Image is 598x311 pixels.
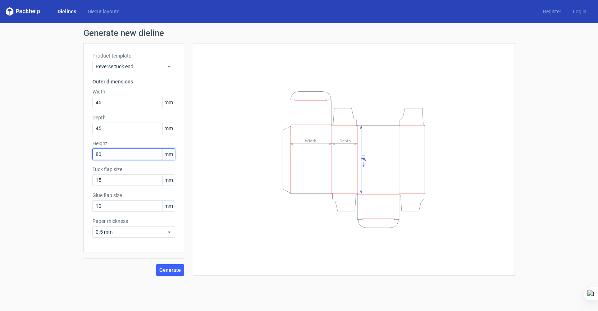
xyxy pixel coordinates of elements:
[96,228,166,235] span: 0.5 mm
[52,8,82,15] a: Dielines
[162,97,175,108] span: mm
[339,138,351,143] tspan: Depth
[92,192,175,199] label: Glue flap size
[156,264,184,276] button: Generate
[162,123,175,134] span: mm
[159,267,181,273] span: Generate
[83,29,515,37] h1: Generate new dieline
[162,149,175,160] span: mm
[92,166,175,173] label: Tuck flap size
[92,78,175,85] h3: Outer dimensions
[305,138,316,143] tspan: Width
[82,8,125,15] a: Diecut layouts
[92,140,175,147] label: Height
[96,63,166,70] span: Reverse tuck end
[92,88,175,95] label: Width
[92,114,175,121] label: Depth
[92,218,175,225] label: Paper thickness
[567,8,592,15] a: Log in
[361,155,366,167] tspan: Height
[537,8,567,15] a: Register
[162,175,175,186] span: mm
[162,201,175,211] span: mm
[92,52,175,59] label: Product template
